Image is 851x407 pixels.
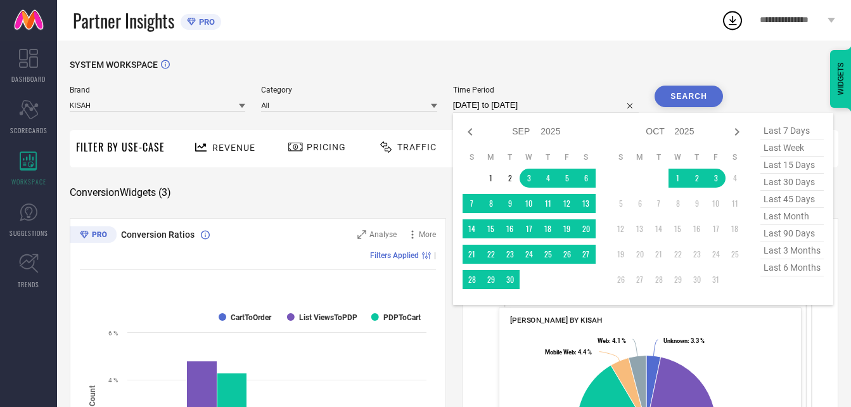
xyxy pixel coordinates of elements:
[453,86,639,94] span: Time Period
[539,194,558,213] td: Thu Sep 11 2025
[434,251,436,260] span: |
[726,219,745,238] td: Sat Oct 18 2025
[630,245,649,264] td: Mon Oct 20 2025
[108,377,118,384] text: 4 %
[212,143,255,153] span: Revenue
[760,157,824,174] span: last 15 days
[688,152,707,162] th: Thursday
[419,230,436,239] span: More
[558,152,577,162] th: Friday
[501,169,520,188] td: Tue Sep 02 2025
[463,270,482,289] td: Sun Sep 28 2025
[10,126,48,135] span: SCORECARDS
[231,313,272,322] text: CartToOrder
[649,152,669,162] th: Tuesday
[545,349,575,356] tspan: Mobile Web
[707,169,726,188] td: Fri Oct 03 2025
[649,270,669,289] td: Tue Oct 28 2025
[70,60,158,70] span: SYSTEM WORKSPACE
[630,152,649,162] th: Monday
[649,245,669,264] td: Tue Oct 21 2025
[520,152,539,162] th: Wednesday
[76,139,165,155] span: Filter By Use-Case
[721,9,744,32] div: Open download list
[760,242,824,259] span: last 3 months
[760,225,824,242] span: last 90 days
[611,219,630,238] td: Sun Oct 12 2025
[669,270,688,289] td: Wed Oct 29 2025
[630,270,649,289] td: Mon Oct 27 2025
[482,152,501,162] th: Monday
[707,219,726,238] td: Fri Oct 17 2025
[688,245,707,264] td: Thu Oct 23 2025
[510,316,602,325] span: [PERSON_NAME] BY KISAH
[649,194,669,213] td: Tue Oct 07 2025
[630,194,649,213] td: Mon Oct 06 2025
[520,219,539,238] td: Wed Sep 17 2025
[760,191,824,208] span: last 45 days
[760,174,824,191] span: last 30 days
[482,245,501,264] td: Mon Sep 22 2025
[649,219,669,238] td: Tue Oct 14 2025
[501,219,520,238] td: Tue Sep 16 2025
[611,152,630,162] th: Sunday
[70,86,245,94] span: Brand
[482,219,501,238] td: Mon Sep 15 2025
[501,152,520,162] th: Tuesday
[707,270,726,289] td: Fri Oct 31 2025
[598,337,626,344] text: : 4.1 %
[539,152,558,162] th: Thursday
[501,270,520,289] td: Tue Sep 30 2025
[121,229,195,240] span: Conversion Ratios
[11,74,46,84] span: DASHBOARD
[688,169,707,188] td: Thu Oct 02 2025
[577,194,596,213] td: Sat Sep 13 2025
[482,270,501,289] td: Mon Sep 29 2025
[655,86,723,107] button: Search
[760,122,824,139] span: last 7 days
[663,337,688,344] tspan: Unknown
[760,208,824,225] span: last month
[558,219,577,238] td: Fri Sep 19 2025
[669,194,688,213] td: Wed Oct 08 2025
[18,280,39,289] span: TRENDS
[482,194,501,213] td: Mon Sep 08 2025
[463,245,482,264] td: Sun Sep 21 2025
[482,169,501,188] td: Mon Sep 01 2025
[463,219,482,238] td: Sun Sep 14 2025
[357,230,366,239] svg: Zoom
[729,124,745,139] div: Next month
[669,219,688,238] td: Wed Oct 15 2025
[539,169,558,188] td: Thu Sep 04 2025
[707,194,726,213] td: Fri Oct 10 2025
[577,152,596,162] th: Saturday
[669,169,688,188] td: Wed Oct 01 2025
[726,194,745,213] td: Sat Oct 11 2025
[397,142,437,152] span: Traffic
[307,142,346,152] span: Pricing
[707,245,726,264] td: Fri Oct 24 2025
[630,219,649,238] td: Mon Oct 13 2025
[539,219,558,238] td: Thu Sep 18 2025
[73,8,174,34] span: Partner Insights
[520,245,539,264] td: Wed Sep 24 2025
[520,169,539,188] td: Wed Sep 03 2025
[558,194,577,213] td: Fri Sep 12 2025
[598,337,609,344] tspan: Web
[558,169,577,188] td: Fri Sep 05 2025
[463,194,482,213] td: Sun Sep 07 2025
[10,228,48,238] span: SUGGESTIONS
[669,152,688,162] th: Wednesday
[663,337,705,344] text: : 3.3 %
[688,270,707,289] td: Thu Oct 30 2025
[383,313,421,322] text: PDPToCart
[453,98,639,113] input: Select time period
[545,349,592,356] text: : 4.4 %
[669,245,688,264] td: Wed Oct 22 2025
[611,245,630,264] td: Sun Oct 19 2025
[261,86,437,94] span: Category
[611,194,630,213] td: Sun Oct 05 2025
[726,169,745,188] td: Sat Oct 04 2025
[577,245,596,264] td: Sat Sep 27 2025
[520,194,539,213] td: Wed Sep 10 2025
